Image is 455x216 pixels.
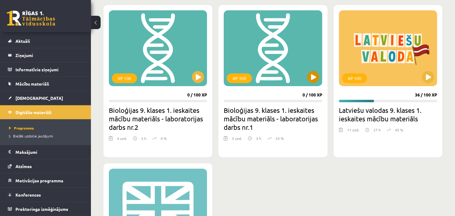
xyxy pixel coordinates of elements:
[8,77,83,91] a: Mācību materiāli
[15,192,41,197] span: Konferences
[342,73,367,83] div: XP 100
[141,136,146,141] p: 3 h
[15,95,63,101] span: [DEMOGRAPHIC_DATA]
[9,133,85,139] a: Biežāk uzdotie jautājumi
[109,106,207,131] h2: Bioloģijas 9. klases 1. ieskaites mācību materiāls - laboratorijas darbs nr.2
[373,127,381,133] p: 27 h
[8,145,83,159] a: Maksājumi
[9,126,34,130] span: Programma
[15,81,49,86] span: Mācību materiāli
[339,106,437,123] h2: Latviešu valodas 9. klases 1. ieskaites mācību materiāls
[8,174,83,187] a: Motivācijas programma
[8,105,83,119] a: Digitālie materiāli
[347,127,359,136] div: 11 uzd.
[8,34,83,48] a: Aktuāli
[227,73,252,83] div: XP 100
[8,202,83,216] a: Proktoringa izmēģinājums
[232,136,242,145] div: 3 uzd.
[256,136,261,141] p: 3 h
[15,62,83,76] legend: Informatīvie ziņojumi
[15,48,83,62] legend: Ziņojumi
[15,178,63,183] span: Motivācijas programma
[161,136,167,141] p: 0 %
[8,159,83,173] a: Atzīmes
[8,188,83,202] a: Konferences
[8,62,83,76] a: Informatīvie ziņojumi
[8,48,83,62] a: Ziņojumi
[15,38,30,44] span: Aktuāli
[9,133,53,138] span: Biežāk uzdotie jautājumi
[15,206,68,212] span: Proktoringa izmēģinājums
[15,164,32,169] span: Atzīmes
[15,145,83,159] legend: Maksājumi
[276,136,284,141] p: 33 %
[224,106,322,131] h2: Bioloģijas 9. klases 1. ieskaites mācību materiāls - laboratorijas darbs nr.1
[9,125,85,131] a: Programma
[117,136,127,145] div: 4 uzd.
[8,91,83,105] a: [DEMOGRAPHIC_DATA]
[7,11,55,26] a: Rīgas 1. Tālmācības vidusskola
[112,73,137,83] div: XP 100
[15,110,52,115] span: Digitālie materiāli
[395,127,403,133] p: 45 %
